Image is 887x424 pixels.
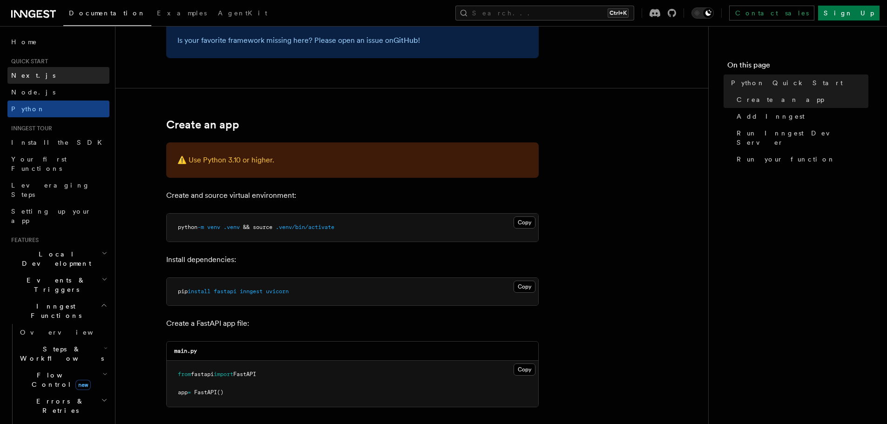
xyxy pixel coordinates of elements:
span: Run Inngest Dev Server [737,128,868,147]
span: inngest [240,288,263,295]
span: FastAPI [194,389,217,396]
a: Install the SDK [7,134,109,151]
span: new [75,380,91,390]
a: Create an app [166,118,239,131]
span: uvicorn [266,288,289,295]
p: Create a FastAPI app file: [166,317,539,330]
span: Node.js [11,88,55,96]
button: Copy [514,216,535,229]
a: AgentKit [212,3,273,25]
p: Install dependencies: [166,253,539,266]
a: Home [7,34,109,50]
a: Sign Up [818,6,880,20]
p: Create and source virtual environment: [166,189,539,202]
span: app [178,389,188,396]
span: source [253,224,272,230]
a: Run Inngest Dev Server [733,125,868,151]
span: Documentation [69,9,146,17]
span: Home [11,37,37,47]
span: = [188,389,191,396]
a: Setting up your app [7,203,109,229]
button: Copy [514,281,535,293]
span: Flow Control [16,370,102,389]
button: Copy [514,363,535,376]
a: Your first Functions [7,151,109,177]
button: Steps & Workflows [16,341,109,367]
span: FastAPI [233,371,256,377]
span: && [243,224,250,230]
span: Inngest Functions [7,302,101,320]
a: Run your function [733,151,868,168]
span: python [178,224,197,230]
span: Steps & Workflows [16,344,104,363]
h4: On this page [727,60,868,74]
span: Add Inngest [737,112,805,121]
a: Leveraging Steps [7,177,109,203]
span: Inngest tour [7,125,52,132]
a: GitHub [393,36,418,45]
span: install [188,288,210,295]
span: fastapi [214,288,237,295]
a: Node.js [7,84,109,101]
span: Python Quick Start [731,78,843,87]
span: Overview [20,329,116,336]
a: Examples [151,3,212,25]
span: () [217,389,223,396]
span: Leveraging Steps [11,182,90,198]
button: Search...Ctrl+K [455,6,634,20]
span: pip [178,288,188,295]
a: Python Quick Start [727,74,868,91]
span: Your first Functions [11,155,67,172]
p: Is your favorite framework missing here? Please open an issue on ! [177,34,528,47]
span: Setting up your app [11,208,91,224]
a: Contact sales [729,6,814,20]
button: Inngest Functions [7,298,109,324]
span: import [214,371,233,377]
button: Errors & Retries [16,393,109,419]
span: from [178,371,191,377]
span: Python [11,105,45,113]
span: Quick start [7,58,48,65]
button: Toggle dark mode [691,7,714,19]
button: Events & Triggers [7,272,109,298]
span: venv [207,224,220,230]
a: Add Inngest [733,108,868,125]
span: .venv/bin/activate [276,224,334,230]
a: Next.js [7,67,109,84]
p: ⚠️ Use Python 3.10 or higher. [177,154,528,167]
span: Run your function [737,155,835,164]
span: fastapi [191,371,214,377]
a: Create an app [733,91,868,108]
span: Events & Triggers [7,276,102,294]
span: -m [197,224,204,230]
span: Local Development [7,249,102,268]
a: Documentation [63,3,151,26]
a: Overview [16,324,109,341]
kbd: Ctrl+K [608,8,629,18]
code: main.py [174,348,197,354]
span: Next.js [11,72,55,79]
a: Python [7,101,109,117]
button: Flow Controlnew [16,367,109,393]
span: AgentKit [218,9,267,17]
span: Errors & Retries [16,397,101,415]
button: Local Development [7,246,109,272]
span: Examples [157,9,207,17]
span: .venv [223,224,240,230]
span: Install the SDK [11,139,108,146]
span: Features [7,236,39,244]
span: Create an app [737,95,824,104]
